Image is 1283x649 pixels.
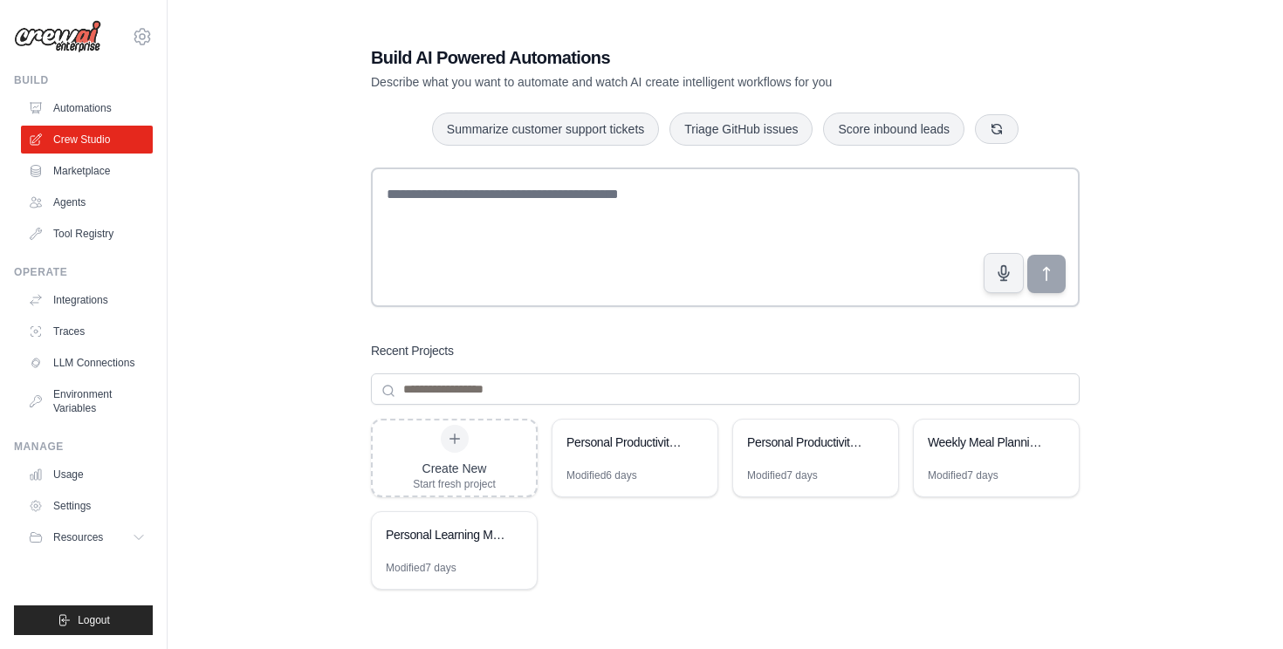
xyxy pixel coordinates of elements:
a: Traces [21,318,153,345]
span: Resources [53,530,103,544]
div: Modified 6 days [566,468,637,482]
div: Personal Productivity Manager [747,434,867,451]
button: Get new suggestions [975,114,1019,144]
button: Resources [21,523,153,551]
div: Modified 7 days [747,468,818,482]
div: Personal Learning Management System [386,526,505,543]
button: Score inbound leads [823,113,964,146]
h3: Recent Projects [371,342,454,359]
span: Logout [78,613,110,627]
a: Agents [21,188,153,216]
a: Settings [21,492,153,520]
h1: Build AI Powered Automations [371,45,957,70]
button: Click to speak your automation idea [984,253,1024,293]
button: Summarize customer support tickets [432,113,659,146]
div: Create New [413,460,496,477]
a: Integrations [21,286,153,314]
a: Usage [21,461,153,488]
div: Manage [14,440,153,454]
div: Modified 7 days [928,468,998,482]
a: LLM Connections [21,349,153,377]
a: Tool Registry [21,220,153,248]
div: Weekly Meal Planning Assistant [928,434,1047,451]
p: Describe what you want to automate and watch AI create intelligent workflows for you [371,73,957,91]
button: Triage GitHub issues [669,113,813,146]
div: Modified 7 days [386,561,456,575]
div: Start fresh project [413,477,496,491]
button: Logout [14,605,153,635]
img: Logo [14,20,101,53]
div: Operate [14,265,153,279]
div: Build [14,73,153,87]
a: Automations [21,94,153,122]
a: Environment Variables [21,380,153,422]
div: Personal Productivity Manager [566,434,686,451]
a: Marketplace [21,157,153,185]
a: Crew Studio [21,126,153,154]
